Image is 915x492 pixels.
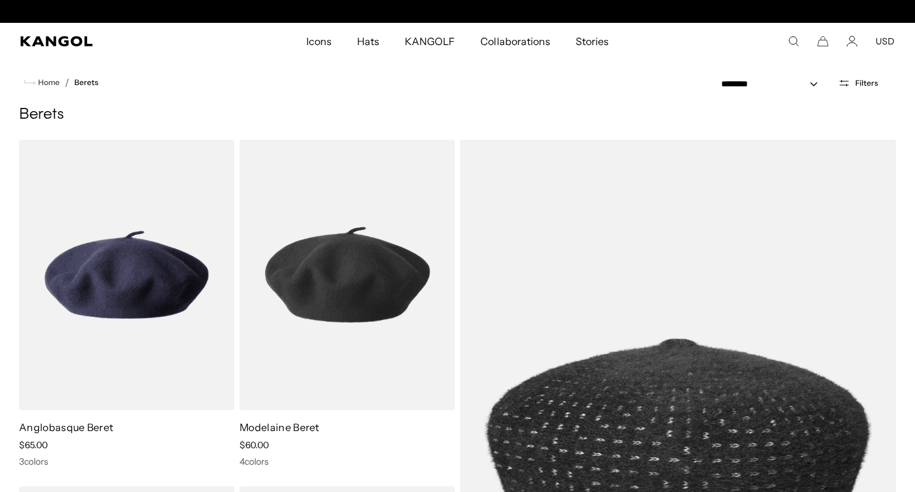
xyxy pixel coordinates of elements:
[60,75,69,90] li: /
[240,421,320,434] a: Modelaine Beret
[830,77,886,89] button: Open filters
[20,36,203,46] a: Kangol
[74,78,98,87] a: Berets
[357,23,379,60] span: Hats
[36,78,60,87] span: Home
[240,439,269,451] span: $60.00
[19,439,48,451] span: $65.00
[405,23,455,60] span: KANGOLF
[294,23,344,60] a: Icons
[240,140,455,410] img: Modelaine Beret
[19,105,896,124] h1: Berets
[468,23,562,60] a: Collaborations
[788,36,799,47] summary: Search here
[19,140,234,410] img: Anglobasque Beret
[480,23,550,60] span: Collaborations
[306,23,332,60] span: Icons
[19,421,113,434] a: Anglobasque Beret
[846,36,858,47] a: Account
[327,6,588,17] div: 1 of 2
[344,23,392,60] a: Hats
[327,6,588,17] div: Announcement
[392,23,468,60] a: KANGOLF
[24,77,60,88] a: Home
[817,36,829,47] button: Cart
[576,23,609,60] span: Stories
[716,77,830,91] select: Sort by: Featured
[327,6,588,17] slideshow-component: Announcement bar
[876,36,895,47] button: USD
[563,23,621,60] a: Stories
[240,456,455,467] div: 4 colors
[19,456,234,467] div: 3 colors
[855,79,878,88] span: Filters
